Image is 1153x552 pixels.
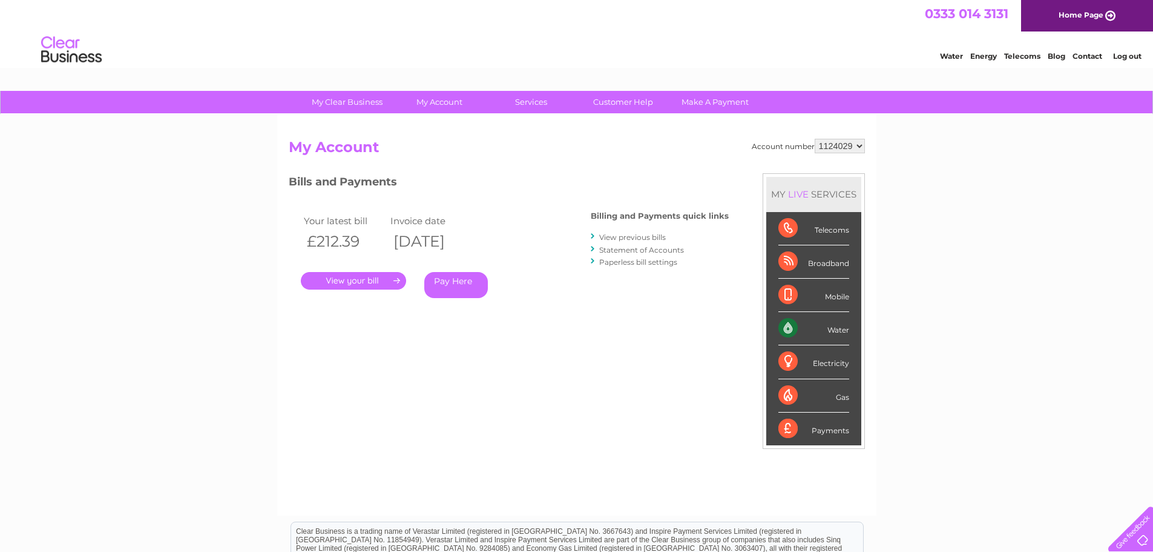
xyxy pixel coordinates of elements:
[387,213,475,229] td: Invoice date
[599,245,684,254] a: Statement of Accounts
[1113,52,1142,61] a: Log out
[389,91,489,113] a: My Account
[424,272,488,298] a: Pay Here
[289,173,729,195] h3: Bills and Payments
[752,139,865,153] div: Account number
[1073,52,1102,61] a: Contact
[940,52,963,61] a: Water
[778,379,849,413] div: Gas
[1004,52,1040,61] a: Telecoms
[599,233,666,242] a: View previous bills
[591,211,729,221] h4: Billing and Payments quick links
[766,177,861,211] div: MY SERVICES
[778,345,849,379] div: Electricity
[599,258,677,267] a: Paperless bill settings
[778,212,849,245] div: Telecoms
[41,32,102,68] img: logo.png
[387,229,475,254] th: [DATE]
[301,272,406,290] a: .
[925,6,1008,21] a: 0333 014 3131
[289,139,865,162] h2: My Account
[778,279,849,312] div: Mobile
[301,229,388,254] th: £212.39
[1048,52,1065,61] a: Blog
[481,91,581,113] a: Services
[786,188,811,200] div: LIVE
[665,91,765,113] a: Make A Payment
[573,91,673,113] a: Customer Help
[778,245,849,279] div: Broadband
[301,213,388,229] td: Your latest bill
[297,91,397,113] a: My Clear Business
[778,312,849,345] div: Water
[778,413,849,445] div: Payments
[291,7,863,59] div: Clear Business is a trading name of Verastar Limited (registered in [GEOGRAPHIC_DATA] No. 3667643...
[970,52,997,61] a: Energy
